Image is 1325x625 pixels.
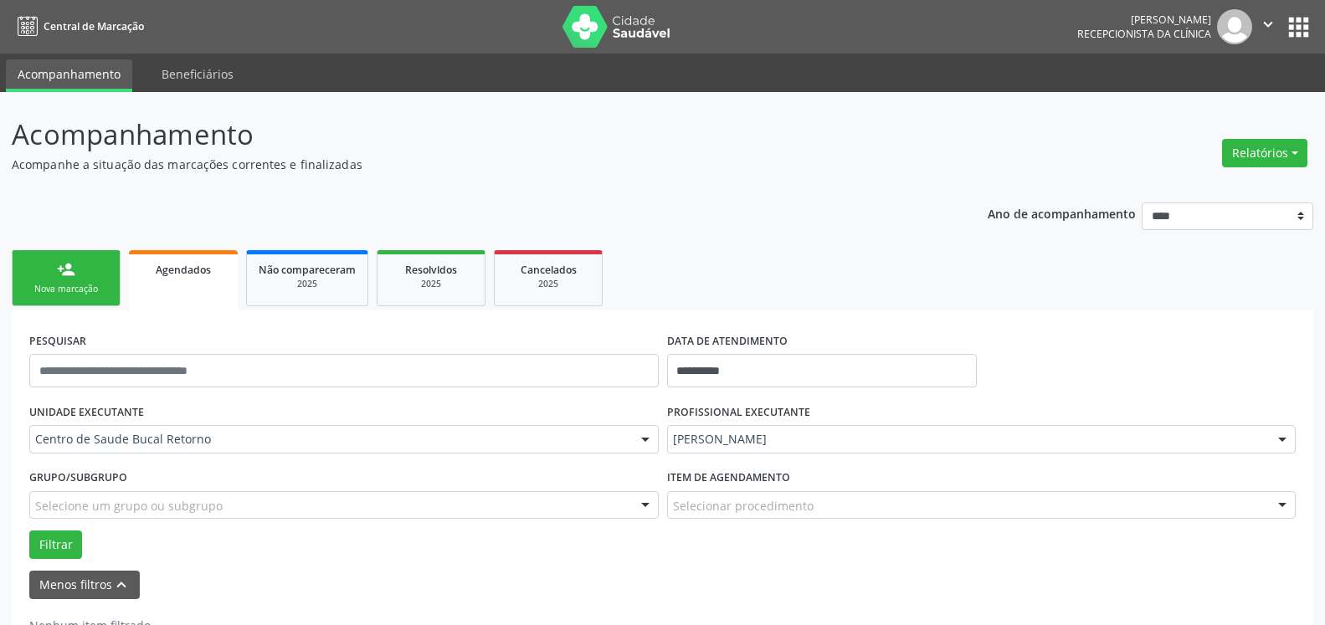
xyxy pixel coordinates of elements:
button: apps [1284,13,1313,42]
label: PESQUISAR [29,328,86,354]
label: DATA DE ATENDIMENTO [667,328,788,354]
label: UNIDADE EXECUTANTE [29,399,144,425]
a: Beneficiários [150,59,245,89]
label: PROFISSIONAL EXECUTANTE [667,399,810,425]
div: 2025 [506,278,590,290]
span: Resolvidos [405,263,457,277]
span: Selecionar procedimento [673,497,814,515]
span: Cancelados [521,263,577,277]
span: Central de Marcação [44,19,144,33]
button:  [1252,9,1284,44]
span: Recepcionista da clínica [1077,27,1211,41]
i: keyboard_arrow_up [112,576,131,594]
p: Acompanhamento [12,114,923,156]
div: [PERSON_NAME] [1077,13,1211,27]
span: Selecione um grupo ou subgrupo [35,497,223,515]
div: 2025 [259,278,356,290]
label: Grupo/Subgrupo [29,465,127,491]
a: Central de Marcação [12,13,144,40]
img: img [1217,9,1252,44]
button: Menos filtroskeyboard_arrow_up [29,571,140,600]
span: [PERSON_NAME] [673,431,1262,448]
label: Item de agendamento [667,465,790,491]
i:  [1259,15,1277,33]
p: Ano de acompanhamento [988,202,1136,223]
span: Centro de Saude Bucal Retorno [35,431,624,448]
p: Acompanhe a situação das marcações correntes e finalizadas [12,156,923,173]
span: Não compareceram [259,263,356,277]
div: Nova marcação [24,283,108,295]
button: Filtrar [29,530,82,559]
a: Acompanhamento [6,59,132,92]
div: 2025 [389,278,473,290]
button: Relatórios [1222,139,1307,167]
span: Agendados [156,263,211,277]
div: person_add [57,260,75,279]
